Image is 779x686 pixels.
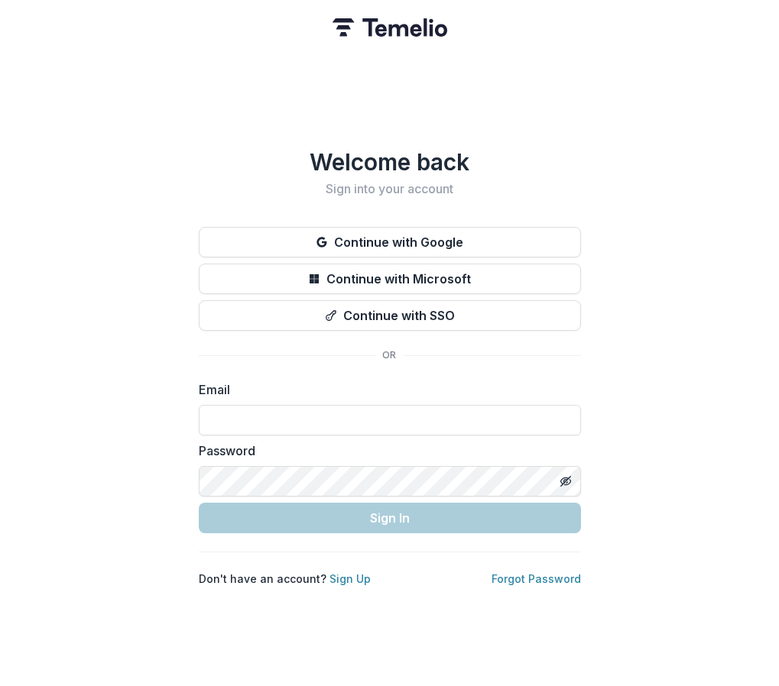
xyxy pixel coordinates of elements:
h2: Sign into your account [199,182,581,196]
h1: Welcome back [199,148,581,176]
button: Toggle password visibility [553,469,578,493]
button: Continue with SSO [199,300,581,331]
button: Continue with Google [199,227,581,257]
p: Don't have an account? [199,571,371,587]
a: Forgot Password [492,572,581,585]
button: Continue with Microsoft [199,264,581,294]
button: Sign In [199,503,581,533]
label: Email [199,380,572,399]
label: Password [199,442,572,460]
a: Sign Up [329,572,371,585]
img: Temelio [333,18,447,37]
